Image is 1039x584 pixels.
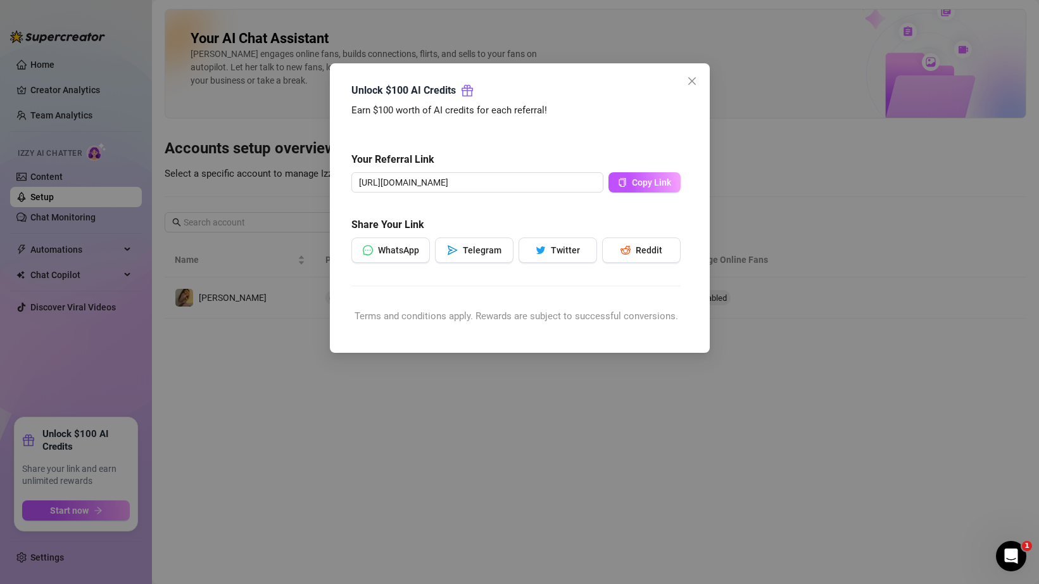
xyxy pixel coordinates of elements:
span: gift [461,84,474,97]
div: Terms and conditions apply. Rewards are subject to successful conversions. [351,309,681,324]
span: reddit [620,245,631,255]
span: Twitter [551,245,580,255]
span: message [362,245,372,255]
button: redditReddit [602,238,681,263]
button: Copy Link [608,172,681,193]
span: close [687,76,697,86]
strong: Unlock $100 AI Credits [351,84,456,96]
h5: Your Referral Link [351,152,681,167]
button: sendTelegram [435,238,513,263]
span: Telegram [462,245,501,255]
span: Copy Link [632,177,671,187]
div: Earn $100 worth of AI credits for each referral! [351,103,681,118]
iframe: Intercom live chat [996,541,1026,571]
span: send [447,245,457,255]
button: Close [682,71,702,91]
span: WhatsApp [377,245,419,255]
span: Close [682,76,702,86]
span: Reddit [636,245,662,255]
button: messageWhatsApp [351,238,430,263]
button: twitterTwitter [519,238,597,263]
span: twitter [536,245,546,255]
span: 1 [1022,541,1032,551]
h5: Share Your Link [351,217,681,232]
span: copy [618,178,627,187]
